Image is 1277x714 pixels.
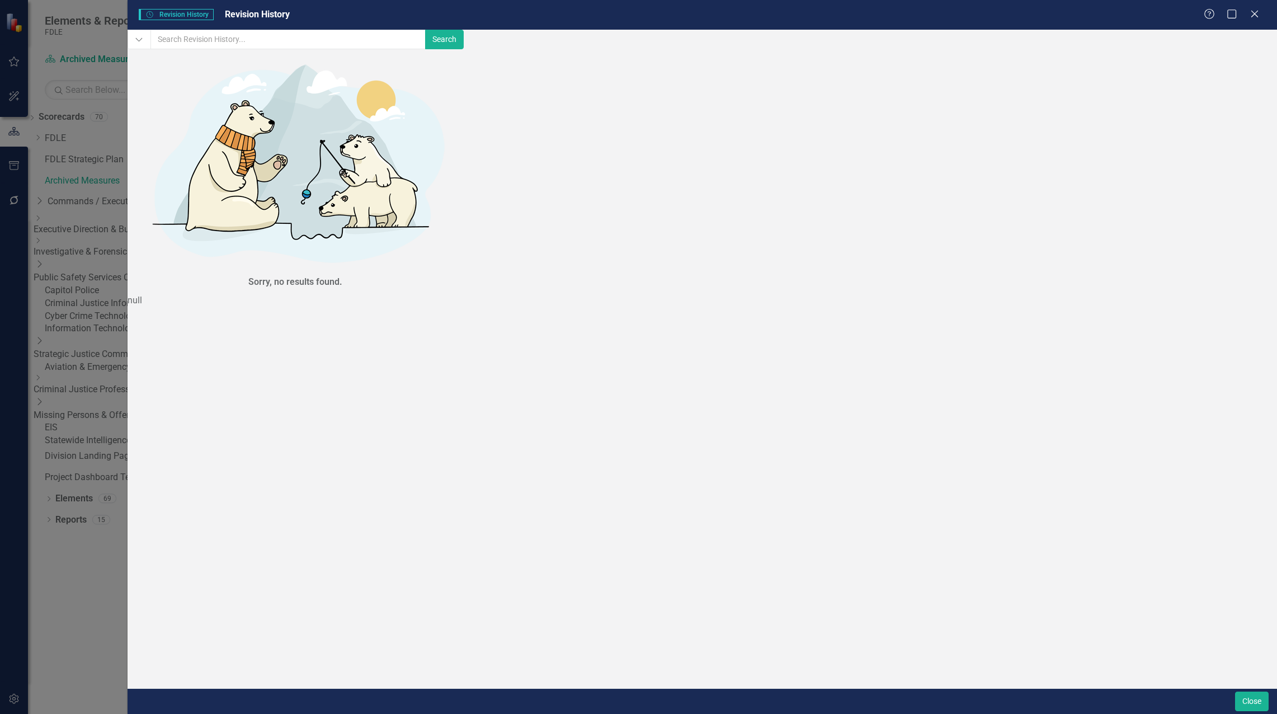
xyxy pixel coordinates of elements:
[139,9,213,20] span: Revision History
[128,294,245,307] div: null
[128,49,463,273] img: No results found
[425,30,464,49] button: Search
[225,9,290,20] span: Revision History
[1235,692,1269,711] button: Close
[248,276,342,289] div: Sorry, no results found.
[150,30,427,49] input: Search Revision History...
